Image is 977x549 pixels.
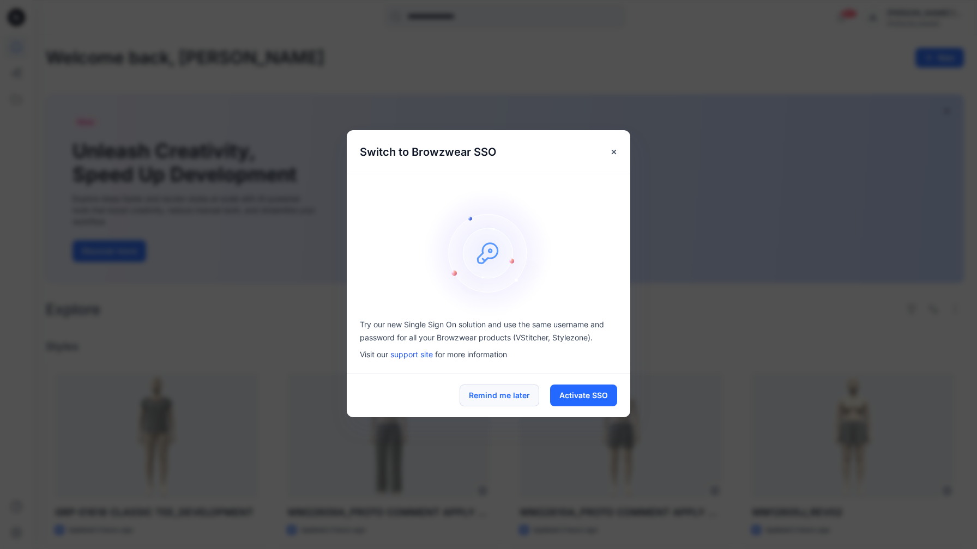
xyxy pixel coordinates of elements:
img: onboarding-sz2.46497b1a466840e1406823e529e1e164.svg [423,187,554,318]
a: support site [390,350,433,359]
p: Try our new Single Sign On solution and use the same username and password for all your Browzwear... [360,318,617,344]
button: Activate SSO [550,385,617,406]
button: Remind me later [460,385,539,406]
p: Visit our for more information [360,349,617,360]
button: Close [604,142,624,162]
h5: Switch to Browzwear SSO [347,130,509,174]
